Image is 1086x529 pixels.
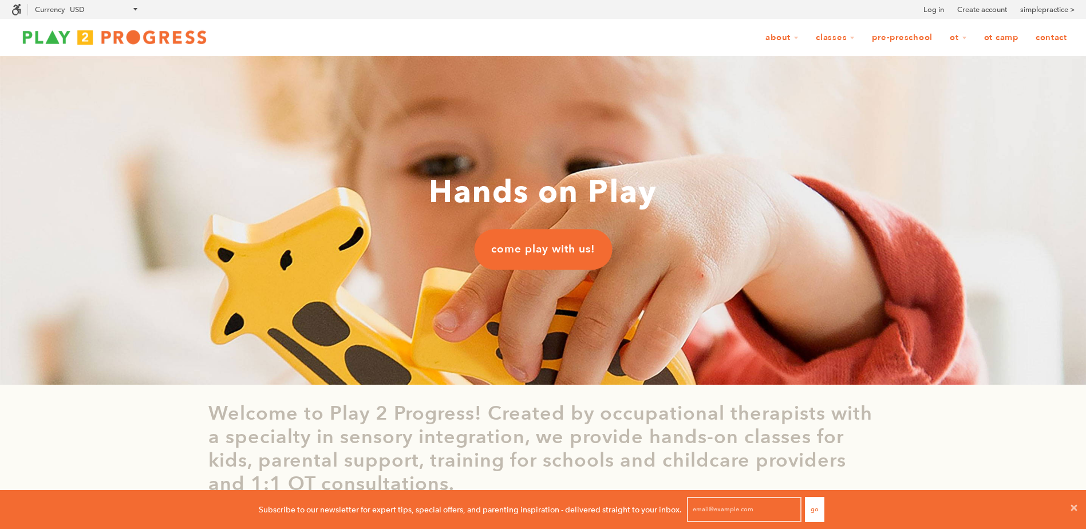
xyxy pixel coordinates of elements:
[942,27,974,49] a: OT
[474,230,612,270] a: come play with us!
[259,503,682,516] p: Subscribe to our newsletter for expert tips, special offers, and parenting inspiration - delivere...
[923,4,944,15] a: Log in
[805,497,824,522] button: Go
[208,402,878,495] p: Welcome to Play 2 Progress! Created by occupational therapists with a specialty in sensory integr...
[758,27,806,49] a: About
[1028,27,1075,49] a: Contact
[687,497,801,522] input: email@example.com
[957,4,1007,15] a: Create account
[864,27,940,49] a: Pre-Preschool
[491,242,595,257] span: come play with us!
[11,26,218,49] img: Play2Progress logo
[808,27,862,49] a: Classes
[977,27,1026,49] a: OT Camp
[1020,4,1075,15] a: simplepractice >
[35,5,65,14] label: Currency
